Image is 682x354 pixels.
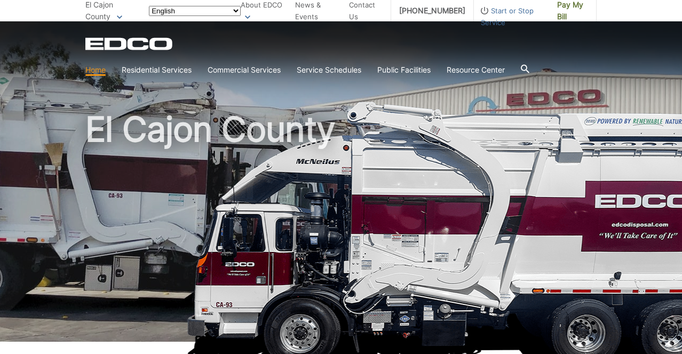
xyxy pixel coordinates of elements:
[122,64,192,76] a: Residential Services
[149,6,241,16] select: Select a language
[208,64,281,76] a: Commercial Services
[447,64,505,76] a: Resource Center
[85,64,106,76] a: Home
[85,37,174,50] a: EDCD logo. Return to the homepage.
[85,112,597,347] h1: El Cajon County
[297,64,361,76] a: Service Schedules
[377,64,431,76] a: Public Facilities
